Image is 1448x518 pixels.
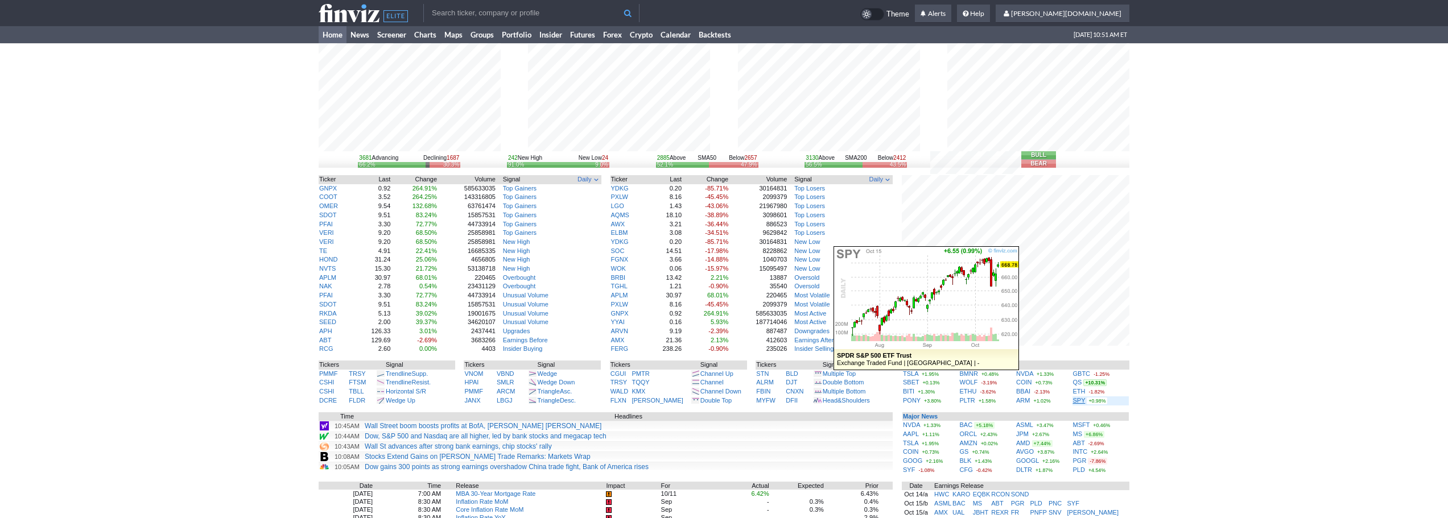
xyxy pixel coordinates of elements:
a: AQMS [611,212,629,218]
span: 3130 [806,155,818,161]
a: UAL [952,509,964,516]
a: ABT [319,337,331,343]
th: Last [646,175,682,184]
a: INTC [1073,448,1088,455]
a: AMD [1016,440,1030,446]
a: Top Losers [794,202,825,209]
span: 83.24% [416,212,437,218]
a: RKDA [319,310,337,317]
a: Wall Street boom boosts profits at BofA, [PERSON_NAME] [PERSON_NAME] [365,422,601,430]
a: FLDR [349,397,365,404]
div: Declining [423,154,459,162]
a: ETHU [960,388,977,395]
span: [DATE] 10:51 AM ET [1074,26,1127,43]
a: CSHI [319,388,334,395]
a: MYFW [756,397,775,404]
td: 30164831 [729,184,787,193]
a: Top Losers [794,193,825,200]
a: MBA 30-Year Mortgage Rate [456,490,535,497]
a: New Low [794,265,820,272]
a: ASML [934,500,951,507]
th: Last [354,175,391,184]
a: Oct 15/b [904,500,928,507]
a: VERI [319,238,334,245]
a: SOC [611,247,625,254]
a: ORCL [960,430,977,437]
td: 3.21 [646,220,682,229]
a: Horizontal S/R [386,388,426,395]
a: Oct 15/a [904,509,928,516]
a: [PERSON_NAME] [632,397,683,404]
span: 264.91% [412,185,437,192]
a: APH [319,328,332,334]
a: EQBK [973,491,991,498]
a: RCG [319,345,333,352]
a: Earnings Before [503,337,548,343]
a: PGR [1073,457,1087,464]
th: Ticker [319,175,354,184]
a: AMX [611,337,625,343]
a: RCON [991,491,1009,498]
a: OMER [319,202,338,209]
a: TrendlineResist. [386,379,431,386]
a: Insider [535,26,566,43]
div: New High [508,154,542,162]
a: SOND [1011,491,1029,498]
a: Groups [467,26,498,43]
div: 47.9% [741,162,757,167]
a: TGHL [611,283,628,289]
input: Search ticker, company or profile [423,4,640,22]
a: New Low [794,247,820,254]
a: SDOT [319,212,337,218]
button: Bull [1021,151,1056,159]
button: Signals interval [868,175,892,184]
td: 25858981 [438,229,496,238]
div: 43.5% [890,162,906,167]
a: New Low [794,238,820,245]
a: Oct 14/a [904,491,928,498]
a: Unusual Volume [503,318,548,325]
div: 66.2% [359,162,375,167]
span: 264.25% [412,193,437,200]
span: Signal [794,175,812,184]
a: SBET [903,379,919,386]
a: WOLF [960,379,978,386]
td: 18.10 [646,211,682,220]
a: New High [503,256,530,263]
td: 3.08 [646,229,682,238]
a: SPY [1073,397,1086,404]
a: NVTS [319,265,336,272]
a: TriangleAsc. [538,388,572,395]
a: FERG [611,345,629,352]
a: REXR [991,509,1009,516]
a: LBGJ [497,397,513,404]
span: 242 [508,155,518,161]
span: 24 [602,155,608,161]
a: TrendlineSupp. [386,370,428,377]
a: HPAI [464,379,478,386]
a: FTSM [349,379,366,386]
a: Calendar [657,26,695,43]
a: Top Losers [794,229,825,236]
a: JANX [464,397,480,404]
a: [PERSON_NAME] [1067,509,1119,516]
a: Multiple Bottom [823,388,866,395]
a: SNV [1049,509,1062,516]
a: APLM [319,274,336,281]
a: HOND [319,256,337,263]
a: Channel Up [700,370,733,377]
a: BLK [960,457,972,464]
span: 1687 [447,155,459,161]
a: COOT [319,193,337,200]
td: 63761474 [438,202,496,211]
a: Insider Selling [794,345,834,352]
a: Top Gainers [503,221,537,227]
a: New High [503,265,530,272]
a: YDKG [611,238,629,245]
a: YDKG [611,185,629,192]
div: New Low [579,154,608,162]
span: -43.06% [705,202,728,209]
span: Signal [503,175,521,184]
a: FGNX [611,256,629,263]
a: NAK [319,283,332,289]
